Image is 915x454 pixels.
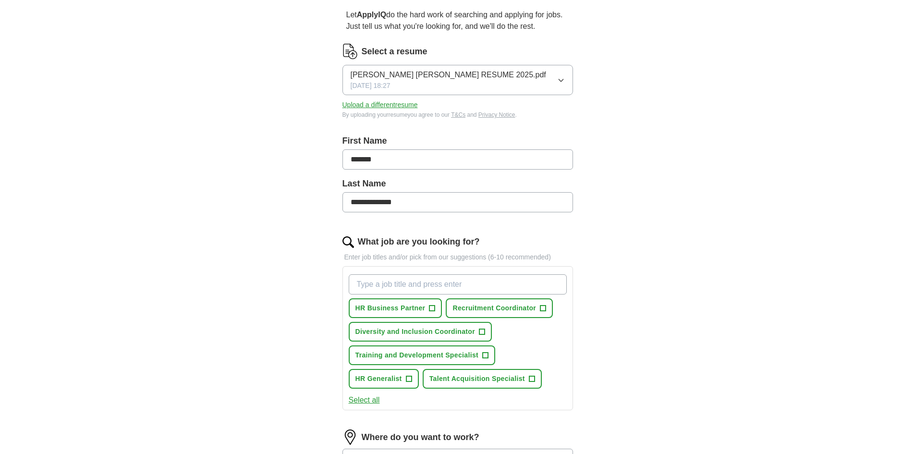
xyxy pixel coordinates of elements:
[342,252,573,262] p: Enter job titles and/or pick from our suggestions (6-10 recommended)
[351,69,546,81] span: [PERSON_NAME] [PERSON_NAME] RESUME 2025.pdf
[342,429,358,445] img: location.png
[446,298,553,318] button: Recruitment Coordinator
[349,274,567,294] input: Type a job title and press enter
[342,236,354,248] img: search.png
[349,322,492,342] button: Diversity and Inclusion Coordinator
[342,177,573,190] label: Last Name
[349,345,496,365] button: Training and Development Specialist
[355,327,476,337] span: Diversity and Inclusion Coordinator
[349,394,380,406] button: Select all
[355,374,402,384] span: HR Generalist
[429,374,525,384] span: Talent Acquisition Specialist
[423,369,542,389] button: Talent Acquisition Specialist
[362,431,479,444] label: Where do you want to work?
[351,81,390,91] span: [DATE] 18:27
[342,65,573,95] button: [PERSON_NAME] [PERSON_NAME] RESUME 2025.pdf[DATE] 18:27
[452,303,536,313] span: Recruitment Coordinator
[362,45,427,58] label: Select a resume
[357,11,386,19] strong: ApplyIQ
[451,111,465,118] a: T&Cs
[342,110,573,119] div: By uploading your resume you agree to our and .
[342,5,573,36] p: Let do the hard work of searching and applying for jobs. Just tell us what you're looking for, an...
[355,350,479,360] span: Training and Development Specialist
[342,44,358,59] img: CV Icon
[358,235,480,248] label: What job are you looking for?
[349,369,419,389] button: HR Generalist
[478,111,515,118] a: Privacy Notice
[342,100,418,110] button: Upload a differentresume
[355,303,426,313] span: HR Business Partner
[342,135,573,147] label: First Name
[349,298,442,318] button: HR Business Partner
